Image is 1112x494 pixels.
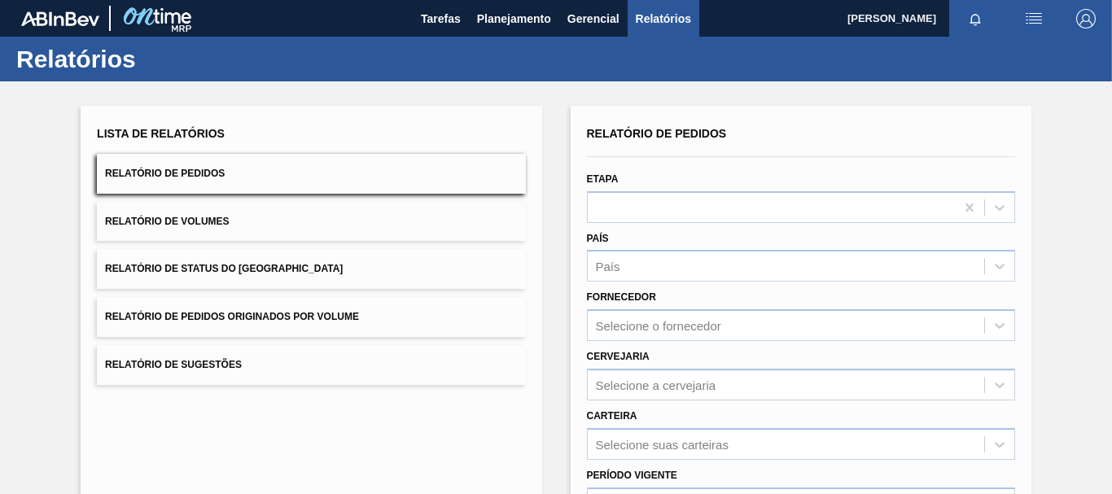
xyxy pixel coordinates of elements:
h1: Relatórios [16,50,305,68]
img: Logout [1076,9,1096,28]
label: Carteira [587,410,637,422]
label: Etapa [587,173,619,185]
div: Selecione o fornecedor [596,319,721,333]
span: Relatório de Status do [GEOGRAPHIC_DATA] [105,263,343,274]
span: Relatório de Volumes [105,216,229,227]
img: TNhmsLtSVTkK8tSr43FrP2fwEKptu5GPRR3wAAAABJRU5ErkJggg== [21,11,99,26]
button: Relatório de Status do [GEOGRAPHIC_DATA] [97,249,525,289]
button: Notificações [949,7,1001,30]
span: Relatório de Pedidos [587,127,727,140]
img: userActions [1024,9,1044,28]
span: Gerencial [567,9,619,28]
div: Selecione a cervejaria [596,378,716,391]
button: Relatório de Pedidos [97,154,525,194]
label: Fornecedor [587,291,656,303]
div: País [596,260,620,273]
div: Selecione suas carteiras [596,437,729,451]
label: Período Vigente [587,470,677,481]
span: Tarefas [421,9,461,28]
span: Relatório de Pedidos [105,168,225,179]
label: Cervejaria [587,351,650,362]
span: Relatórios [636,9,691,28]
label: País [587,233,609,244]
span: Lista de Relatórios [97,127,225,140]
button: Relatório de Sugestões [97,345,525,385]
span: Relatório de Pedidos Originados por Volume [105,311,359,322]
button: Relatório de Pedidos Originados por Volume [97,297,525,337]
button: Relatório de Volumes [97,202,525,242]
span: Planejamento [477,9,551,28]
span: Relatório de Sugestões [105,359,242,370]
